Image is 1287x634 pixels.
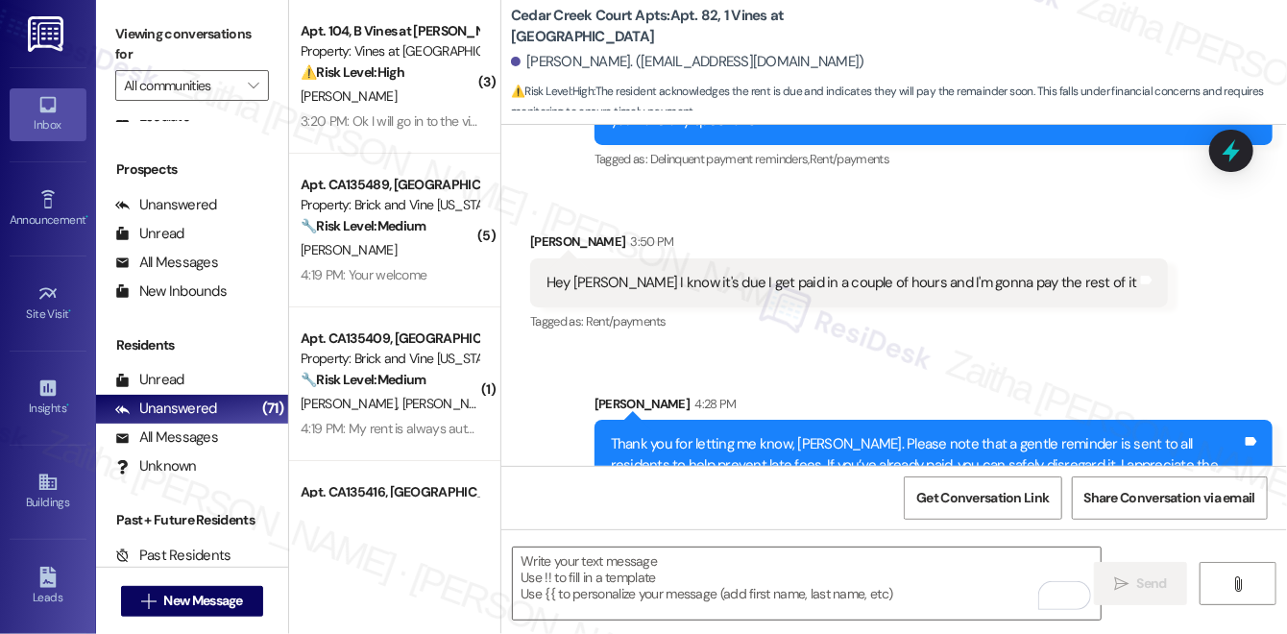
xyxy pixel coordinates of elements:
[1137,573,1167,594] span: Send
[301,87,397,105] span: [PERSON_NAME]
[301,21,478,41] div: Apt. 104, B Vines at [PERSON_NAME]
[69,305,72,318] span: •
[301,371,425,388] strong: 🔧 Risk Level: Medium
[115,456,197,476] div: Unknown
[66,399,69,412] span: •
[10,466,86,518] a: Buildings
[301,266,426,283] div: 4:19 PM: Your welcome
[586,313,667,329] span: Rent/payments
[115,546,231,566] div: Past Residents
[511,6,895,47] b: Cedar Creek Court Apts: Apt. 82, 1 Vines at [GEOGRAPHIC_DATA]
[301,217,425,234] strong: 🔧 Risk Level: Medium
[124,70,238,101] input: All communities
[121,586,263,617] button: New Message
[511,82,1287,123] span: : The resident acknowledges the rent is due and indicates they will pay the remainder soon. This ...
[650,151,810,167] span: Delinquent payment reminders ,
[611,434,1242,496] div: Thank you for letting me know, [PERSON_NAME]. Please note that a gentle reminder is sent to all r...
[115,224,184,244] div: Unread
[402,395,498,412] span: [PERSON_NAME]
[115,370,184,390] div: Unread
[96,335,288,355] div: Residents
[301,63,404,81] strong: ⚠️ Risk Level: High
[115,399,217,419] div: Unanswered
[96,510,288,530] div: Past + Future Residents
[626,232,674,252] div: 3:50 PM
[115,195,217,215] div: Unanswered
[10,372,86,424] a: Insights •
[301,241,397,258] span: [PERSON_NAME]
[85,210,88,224] span: •
[301,482,478,502] div: Apt. CA135416, [GEOGRAPHIC_DATA][US_STATE]
[10,278,86,329] a: Site Visit •
[141,594,156,609] i: 
[115,253,218,273] div: All Messages
[115,427,218,448] div: All Messages
[511,84,594,99] strong: ⚠️ Risk Level: High
[904,476,1061,520] button: Get Conversation Link
[546,273,1137,293] div: Hey [PERSON_NAME] I know it's due I get paid in a couple of hours and I'm gonna pay the rest of it
[1230,576,1245,592] i: 
[10,561,86,613] a: Leads
[10,88,86,140] a: Inbox
[810,151,890,167] span: Rent/payments
[1114,576,1129,592] i: 
[115,281,227,302] div: New Inbounds
[301,395,402,412] span: [PERSON_NAME]
[248,78,258,93] i: 
[164,591,243,611] span: New Message
[513,548,1101,620] textarea: To enrich screen reader interactions, please activate Accessibility in Grammarly extension settings
[1094,562,1187,605] button: Send
[257,394,288,424] div: (71)
[1072,476,1268,520] button: Share Conversation via email
[1084,488,1255,508] span: Share Conversation via email
[530,232,1168,258] div: [PERSON_NAME]
[916,488,1049,508] span: Get Conversation Link
[301,195,478,215] div: Property: Brick and Vine [US_STATE]
[301,329,478,349] div: Apt. CA135409, [GEOGRAPHIC_DATA][US_STATE]
[28,16,67,52] img: ResiDesk Logo
[595,394,1273,421] div: [PERSON_NAME]
[595,145,1273,173] div: Tagged as:
[96,159,288,180] div: Prospects
[301,41,478,61] div: Property: Vines at [GEOGRAPHIC_DATA]
[530,307,1168,335] div: Tagged as:
[301,420,813,437] div: 4:19 PM: My rent is always automatically deducted on the 5th even when I pay it on the first.
[511,52,864,72] div: [PERSON_NAME]. ([EMAIL_ADDRESS][DOMAIN_NAME])
[301,175,478,195] div: Apt. CA135489, [GEOGRAPHIC_DATA][US_STATE]
[301,349,478,369] div: Property: Brick and Vine [US_STATE]
[115,19,269,70] label: Viewing conversations for
[690,394,736,414] div: 4:28 PM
